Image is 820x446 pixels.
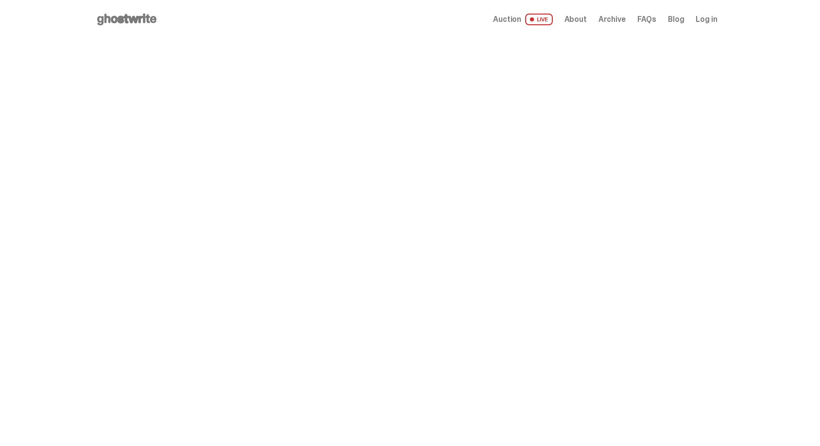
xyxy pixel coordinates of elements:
a: About [564,16,587,23]
a: Blog [668,16,684,23]
a: FAQs [637,16,656,23]
span: LIVE [525,14,553,25]
span: Auction [493,16,521,23]
a: Archive [598,16,626,23]
a: Log in [696,16,717,23]
a: Auction LIVE [493,14,552,25]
